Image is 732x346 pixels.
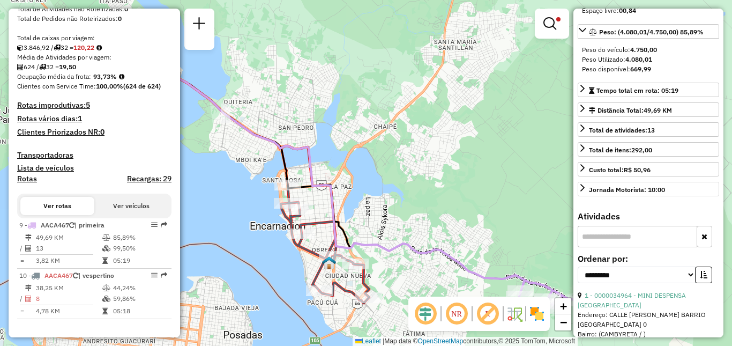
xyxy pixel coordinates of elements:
[17,128,171,137] h4: Clientes Priorizados NR:
[17,164,171,173] h4: Lista de veículos
[113,255,167,266] td: 05:19
[578,142,719,157] a: Total de itens:292,00
[578,102,719,117] a: Distância Total:49,69 KM
[25,234,32,241] i: Distância Total
[560,299,567,313] span: +
[578,182,719,196] a: Jornada Motorista: 10:00
[25,245,32,252] i: Total de Atividades
[630,65,651,73] strong: 669,99
[74,221,104,229] span: | primeira
[113,232,167,243] td: 85,89%
[19,271,114,279] span: 10 -
[93,72,117,80] strong: 93,73%
[506,305,523,322] img: Fluxo de ruas
[113,283,167,293] td: 44,24%
[19,221,104,229] span: 9 -
[555,314,571,330] a: Zoom out
[96,45,102,51] i: Meta Caixas/viagem: 184,90 Diferença: -64,68
[39,64,46,70] i: Total de rotas
[19,243,25,254] td: /
[578,24,719,39] a: Peso: (4.080,01/4.750,00) 85,89%
[41,221,69,229] span: AACA467
[35,232,102,243] td: 49,69 KM
[54,45,61,51] i: Total de rotas
[578,162,719,176] a: Custo total:R$ 50,96
[17,4,171,14] div: Total de Atividades não Roteirizadas:
[589,185,665,195] div: Jornada Motorista: 10:00
[582,55,715,64] div: Peso Utilizado:
[25,296,32,302] i: Total de Atividades
[102,308,108,314] i: Tempo total em rota
[96,82,123,90] strong: 100,00%
[418,337,464,345] a: OpenStreetMap
[17,82,96,90] span: Clientes com Service Time:
[161,222,167,228] em: Rota exportada
[102,234,110,241] i: % de utilização do peso
[528,305,546,322] img: Exibir/Ocultar setores
[19,255,25,266] td: =
[119,73,124,80] em: Média calculada utilizando a maior ocupação (%Peso ou %Cubagem) de cada rota da sessão. Rotas cro...
[118,14,122,23] strong: 0
[555,298,571,314] a: Zoom in
[444,301,469,327] span: Ocultar NR
[578,291,686,309] a: 1 - 0000034964 - MINI DESPENSA [GEOGRAPHIC_DATA]
[113,243,167,254] td: 99,50%
[189,13,210,37] a: Nova sessão e pesquisa
[102,245,110,252] i: % de utilização da cubagem
[17,114,171,123] h4: Rotas vários dias:
[578,122,719,137] a: Total de atividades:13
[123,82,161,90] strong: (624 de 624)
[35,243,102,254] td: 13
[151,222,158,228] em: Opções
[127,174,171,183] h4: Recargas: 29
[102,257,108,264] i: Tempo total em rota
[413,301,438,327] span: Ocultar deslocamento
[17,43,171,53] div: 3.846,92 / 32 =
[695,267,712,283] button: Ordem crescente
[35,255,102,266] td: 3,82 KM
[355,337,381,345] a: Leaflet
[589,145,652,155] div: Total de itens:
[582,6,715,16] div: Espaço livre:
[35,283,102,293] td: 38,25 KM
[475,301,501,327] span: Exibir rótulo
[17,101,171,110] h4: Rotas improdutivas:
[151,272,158,278] em: Opções
[73,273,78,279] i: Veículo já utilizado nesta sessão
[19,293,25,304] td: /
[578,329,719,339] div: Bairro: (CAMBYRETA / )
[124,5,128,13] strong: 0
[59,63,76,71] strong: 19,50
[624,166,651,174] strong: R$ 50,96
[596,86,678,94] span: Tempo total em rota: 05:19
[102,296,110,302] i: % de utilização da cubagem
[630,46,657,54] strong: 4.750,00
[353,337,578,346] div: Map data © contributors,© 2025 TomTom, Microsoft
[582,64,715,74] div: Peso disponível:
[94,197,168,215] button: Ver veículos
[578,211,719,222] h4: Atividades
[631,146,652,154] strong: 292,00
[86,100,90,110] strong: 5
[647,126,655,134] strong: 13
[35,306,102,316] td: 4,78 KM
[578,252,719,265] label: Ordenar por:
[17,14,171,24] div: Total de Pedidos não Roteirizados:
[113,293,167,304] td: 59,86%
[589,165,651,175] div: Custo total:
[73,43,94,51] strong: 120,22
[113,306,167,316] td: 05:18
[44,271,73,279] span: AACA467
[17,174,37,183] a: Rotas
[578,83,719,97] a: Tempo total em rota: 05:19
[383,337,384,345] span: |
[582,46,657,54] span: Peso do veículo:
[35,293,102,304] td: 8
[20,197,94,215] button: Ver rotas
[578,310,719,329] div: Endereço: CALLE [PERSON_NAME] BARRIO [GEOGRAPHIC_DATA] 0
[19,306,25,316] td: =
[589,126,655,134] span: Total de atividades:
[17,64,24,70] i: Total de Atividades
[69,222,74,229] i: Veículo já utilizado nesta sessão
[625,55,652,63] strong: 4.080,01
